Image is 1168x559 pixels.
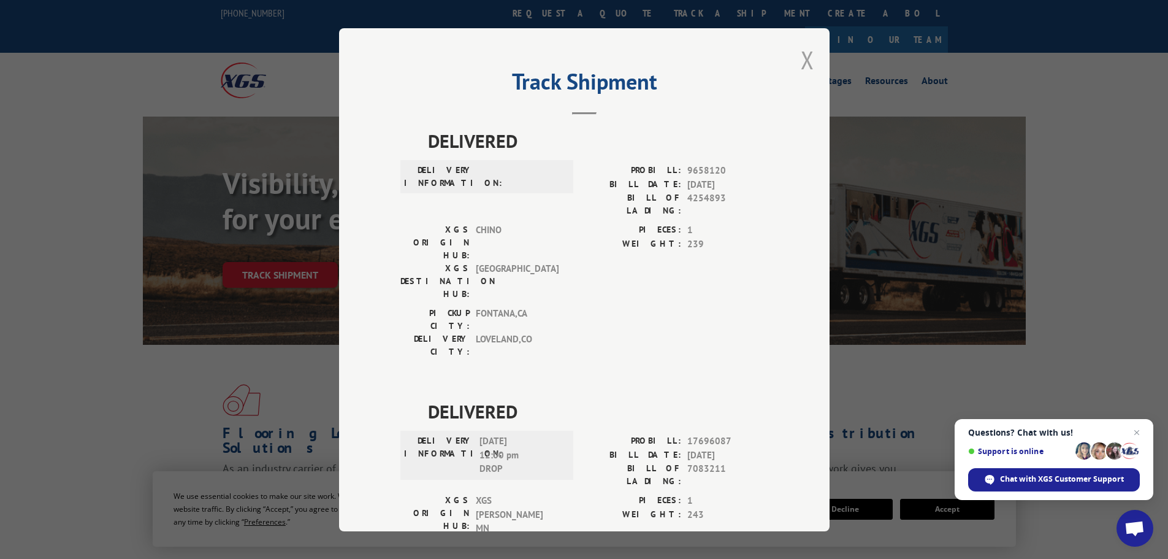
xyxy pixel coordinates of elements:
div: Chat with XGS Customer Support [968,468,1140,492]
span: [DATE] [687,177,768,191]
span: 1 [687,223,768,237]
label: PROBILL: [584,434,681,449]
label: WEIGHT: [584,507,681,522]
span: 17696087 [687,434,768,449]
label: BILL DATE: [584,177,681,191]
span: 243 [687,507,768,522]
span: 9658120 [687,164,768,178]
label: BILL OF LADING: [584,462,681,488]
span: [GEOGRAPHIC_DATA] [476,262,559,301]
label: DELIVERY INFORMATION: [404,434,473,476]
h2: Track Shipment [400,73,768,96]
span: 239 [687,237,768,251]
label: DELIVERY CITY: [400,333,470,358]
label: BILL DATE: [584,448,681,462]
label: DELIVERY INFORMATION: [404,164,473,190]
span: DELIVERED [428,127,768,155]
span: 7083211 [687,462,768,488]
label: XGS ORIGIN HUB: [400,494,470,536]
span: XGS [PERSON_NAME] MN [476,494,559,536]
label: XGS DESTINATION HUB: [400,262,470,301]
label: WEIGHT: [584,237,681,251]
label: PICKUP CITY: [400,307,470,333]
span: [DATE] 12:00 pm DROP [479,434,562,476]
label: PROBILL: [584,164,681,178]
span: FONTANA , CA [476,307,559,333]
label: PIECES: [584,494,681,508]
label: XGS ORIGIN HUB: [400,223,470,262]
span: Questions? Chat with us! [968,428,1140,438]
div: Open chat [1116,510,1153,547]
span: CHINO [476,223,559,262]
span: 4254893 [687,191,768,217]
label: PIECES: [584,223,681,237]
span: Chat with XGS Customer Support [1000,474,1124,485]
span: DELIVERED [428,398,768,425]
span: Support is online [968,447,1071,456]
span: [DATE] [687,448,768,462]
span: Close chat [1129,425,1144,440]
button: Close modal [801,44,814,76]
span: LOVELAND , CO [476,333,559,358]
span: 1 [687,494,768,508]
label: BILL OF LADING: [584,191,681,217]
